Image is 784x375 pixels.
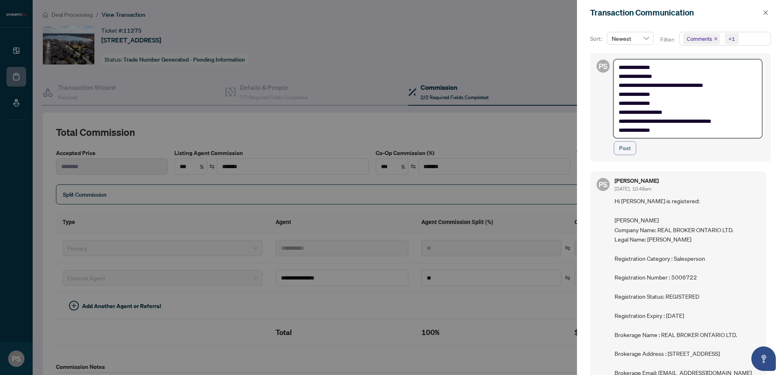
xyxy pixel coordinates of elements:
span: [DATE], 10:48am [615,186,651,192]
span: PS [599,179,608,190]
div: Transaction Communication [590,7,760,19]
p: Sort: [590,34,604,43]
button: Post [614,141,636,155]
span: close [714,37,718,41]
span: Newest [612,32,649,44]
div: +1 [728,35,735,43]
p: Filter: [660,35,676,44]
span: Comments [687,35,712,43]
span: PS [599,60,608,72]
span: Post [619,142,631,155]
button: Open asap [751,346,776,371]
span: Comments [683,33,720,44]
h5: [PERSON_NAME] [615,178,659,184]
span: close [763,10,768,16]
